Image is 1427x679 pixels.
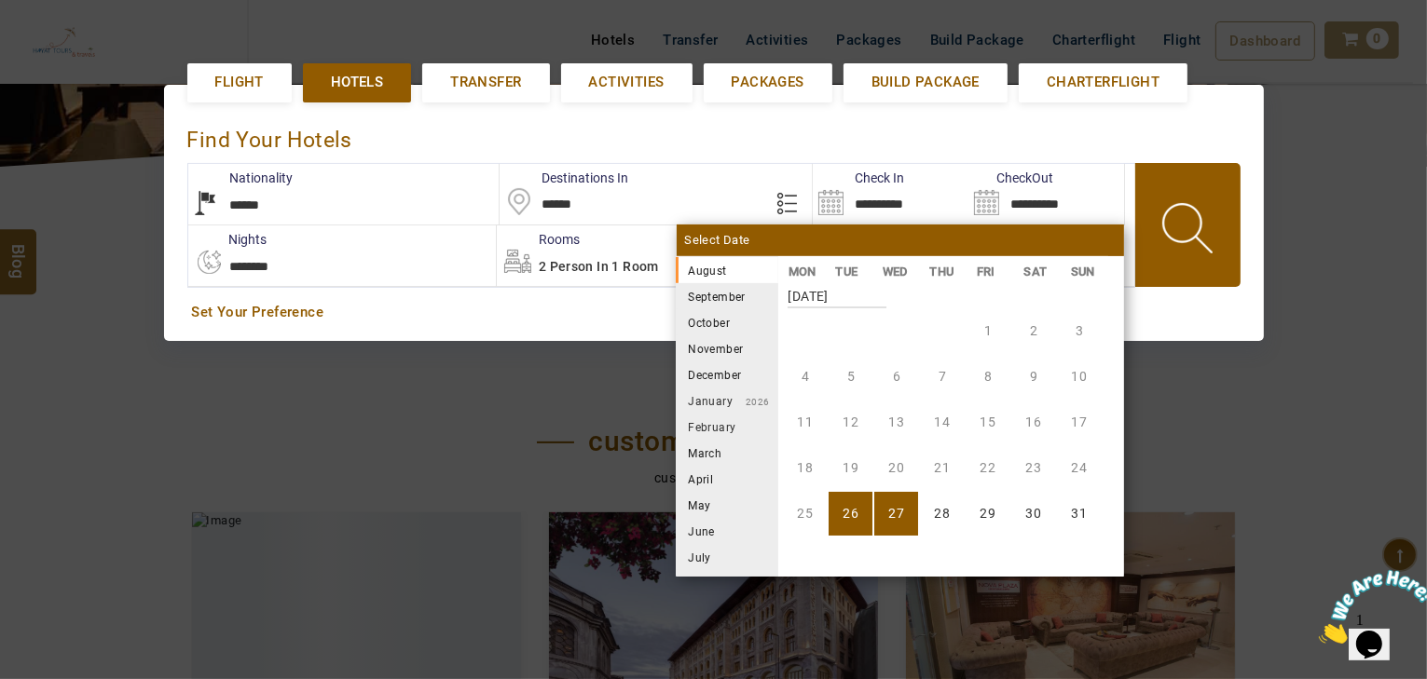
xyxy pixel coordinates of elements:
label: Check In [813,169,904,187]
a: Activities [561,63,693,102]
li: SAT [1014,262,1062,281]
label: nights [187,230,268,249]
small: 2026 [733,397,770,407]
a: Set Your Preference [192,303,1236,322]
span: 2 Person in 1 Room [539,259,659,274]
a: Flight [187,63,292,102]
a: Packages [704,63,832,102]
label: Nationality [188,169,294,187]
label: Rooms [497,230,580,249]
small: 2025 [727,266,858,277]
input: Search [813,164,968,224]
label: Destinations In [500,169,628,187]
span: Flight [215,73,264,92]
li: April [676,466,778,492]
li: October [676,309,778,335]
span: Packages [732,73,804,92]
span: 1 [7,7,15,23]
span: Transfer [450,73,521,92]
li: March [676,440,778,466]
iframe: chat widget [1311,563,1427,651]
li: Thursday, 28 August 2025 [920,492,964,536]
li: Saturday, 30 August 2025 [1011,492,1055,536]
li: September [676,283,778,309]
span: Charterflight [1047,73,1159,92]
li: MON [778,262,826,281]
span: Build Package [871,73,980,92]
li: November [676,335,778,361]
li: WED [872,262,920,281]
span: Hotels [331,73,383,92]
a: Build Package [844,63,1008,102]
input: Search [968,164,1124,224]
li: June [676,518,778,544]
li: August [676,257,778,283]
a: Hotels [303,63,411,102]
li: July [676,544,778,570]
div: Select Date [677,224,1124,256]
li: FRI [967,262,1014,281]
a: Charterflight [1019,63,1187,102]
li: Wednesday, 27 August 2025 [874,492,918,536]
li: Friday, 29 August 2025 [966,492,1009,536]
a: Transfer [422,63,549,102]
li: TUE [826,262,873,281]
strong: [DATE] [788,275,886,308]
li: May [676,492,778,518]
li: Sunday, 31 August 2025 [1057,492,1101,536]
div: Find Your Hotels [187,108,1241,163]
li: SUN [1061,262,1108,281]
li: January [676,387,778,414]
img: Chat attention grabber [7,7,123,81]
li: Tuesday, 26 August 2025 [829,492,872,536]
li: December [676,361,778,387]
li: February [676,414,778,440]
span: Activities [589,73,665,92]
label: CheckOut [968,169,1053,187]
li: THU [920,262,967,281]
